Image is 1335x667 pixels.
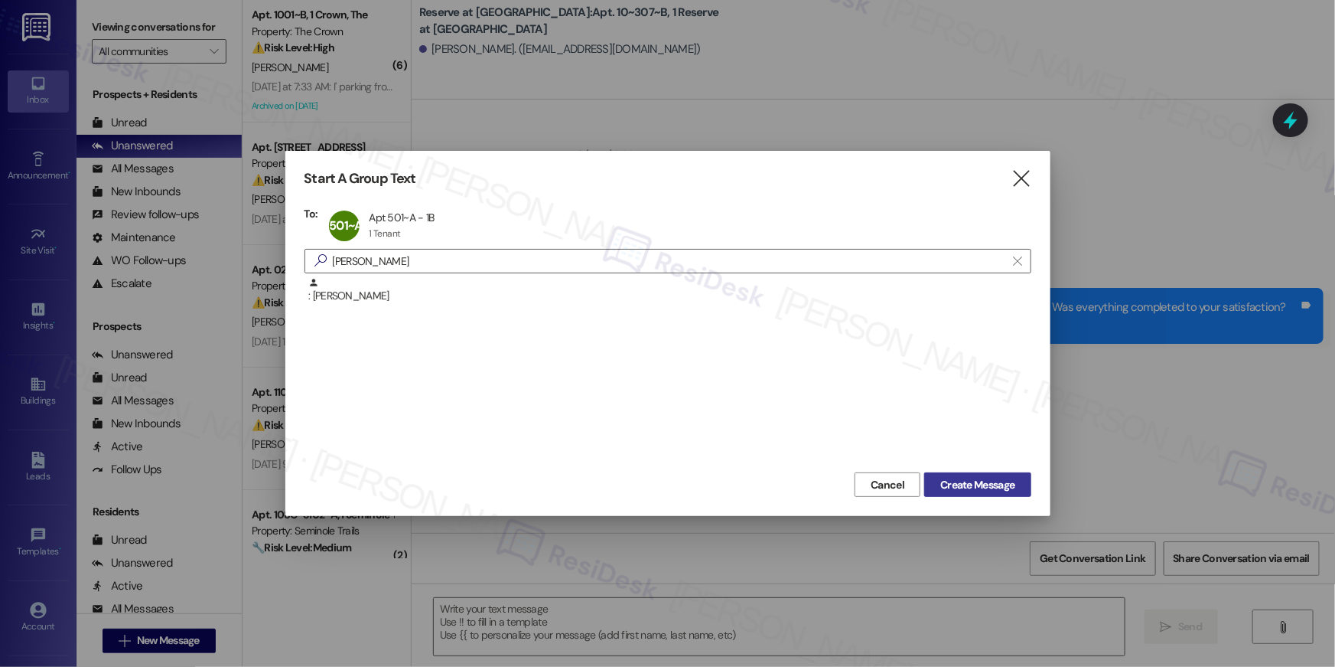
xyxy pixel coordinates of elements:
h3: Start A Group Text [304,170,416,188]
div: : [PERSON_NAME] [308,277,1031,304]
span: Cancel [871,477,904,493]
div: : [PERSON_NAME] [304,277,1031,316]
button: Cancel [855,472,920,497]
button: Clear text [1006,250,1031,273]
span: 501~A [329,217,362,234]
button: Create Message [924,472,1031,497]
h3: To: [304,207,318,221]
i:  [1014,255,1022,267]
span: Create Message [940,477,1014,493]
div: 1 Tenant [369,227,400,240]
i:  [308,253,333,269]
div: Apt 501~A - 1B [369,211,434,224]
i:  [1011,171,1031,187]
input: Search for any contact or apartment [333,250,1006,272]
